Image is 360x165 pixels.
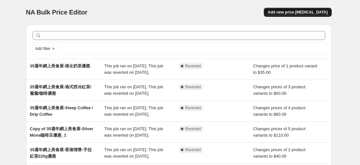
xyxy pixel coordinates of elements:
[30,147,92,159] span: 35週年網上美食展-香港情懷-手拉紅茶220g優惠
[104,126,163,138] span: This job ran on [DATE]. This job was reverted on [DATE].
[32,45,58,53] button: Add filter
[185,147,201,152] span: Reverted
[185,84,201,90] span: Reverted
[26,9,88,16] span: NA Bulk Price Editor
[264,8,331,17] button: Add new price [MEDICAL_DATA]
[253,126,306,138] span: Changes prices of 5 product variants to $110.00
[185,126,201,131] span: Reverted
[104,105,163,117] span: This job ran on [DATE]. This job was reverted on [DATE].
[253,63,317,75] span: Changes price of 1 product variant to $35.00
[104,147,163,159] span: This job ran on [DATE]. This job was reverted on [DATE].
[35,46,51,51] span: Add filter
[30,105,93,117] span: 35週年網上美食展-Steep Coffee / Drip Coffee
[185,63,201,69] span: Reverted
[253,84,306,96] span: Changes prices of 3 product variants to $60.00
[30,84,91,96] span: 35週年網上美食展-港式西冷紅茶/鴛鴦/咖啡優惠
[253,147,306,159] span: Changes prices of 2 product variants to $40.00
[30,63,90,68] span: 35週年網上美食展-港女奶茶優惠
[104,63,163,75] span: This job ran on [DATE]. This job was reverted on [DATE].
[268,10,328,15] span: Add new price [MEDICAL_DATA]
[185,105,201,111] span: Reverted
[253,105,306,117] span: Changes prices of 4 product variants to $60.00
[30,126,93,138] span: Copy of 35週年網上美食展-Silver Mona咖啡豆優惠_1
[104,84,163,96] span: This job ran on [DATE]. This job was reverted on [DATE].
